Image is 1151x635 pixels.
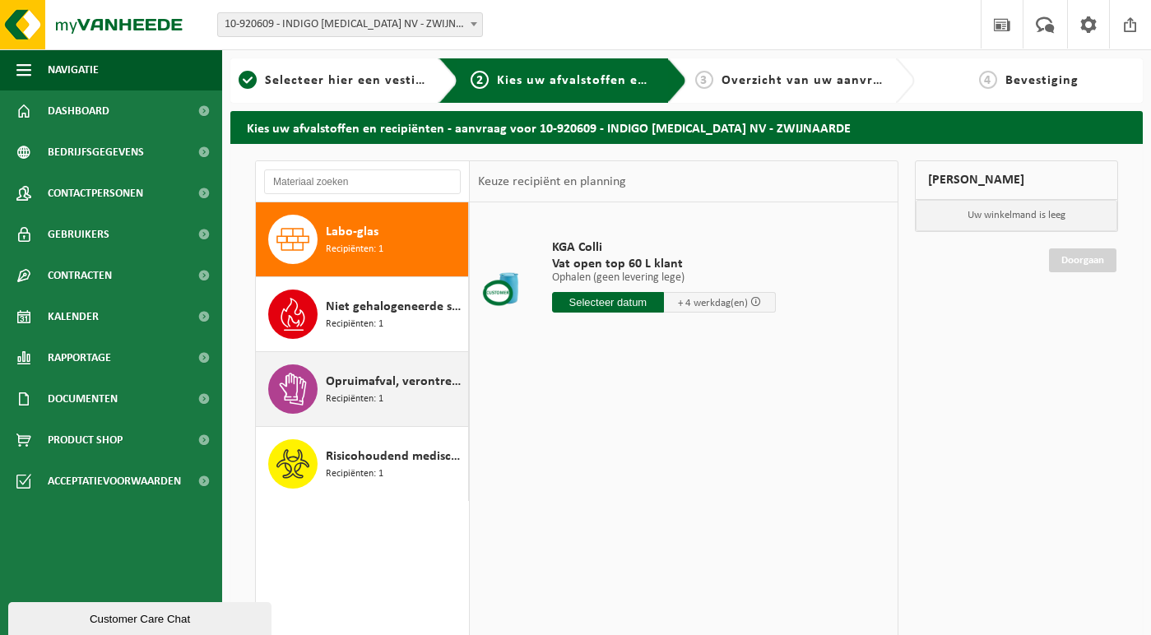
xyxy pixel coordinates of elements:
p: Uw winkelmand is leeg [916,200,1117,231]
span: Recipiënten: 1 [326,242,383,257]
iframe: chat widget [8,599,275,635]
h2: Kies uw afvalstoffen en recipiënten - aanvraag voor 10-920609 - INDIGO [MEDICAL_DATA] NV - ZWIJNA... [230,111,1143,143]
span: 3 [695,71,713,89]
span: 10-920609 - INDIGO DIABETES NV - ZWIJNAARDE [218,13,482,36]
span: Acceptatievoorwaarden [48,461,181,502]
span: 1 [239,71,257,89]
span: Product Shop [48,419,123,461]
span: Kalender [48,296,99,337]
span: Kies uw afvalstoffen en recipiënten [497,74,723,87]
p: Ophalen (geen levering lege) [552,272,776,284]
button: Opruimafval, verontreinigd met diverse gevaarlijke afvalstoffen Recipiënten: 1 [256,352,469,427]
span: Rapportage [48,337,111,378]
span: Navigatie [48,49,99,90]
span: Documenten [48,378,118,419]
span: Bedrijfsgegevens [48,132,144,173]
button: Niet gehalogeneerde solventen - hoogcalorisch in kleinverpakking Recipiënten: 1 [256,277,469,352]
span: 10-920609 - INDIGO DIABETES NV - ZWIJNAARDE [217,12,483,37]
input: Selecteer datum [552,292,664,313]
input: Materiaal zoeken [264,169,461,194]
span: Bevestiging [1005,74,1079,87]
span: Niet gehalogeneerde solventen - hoogcalorisch in kleinverpakking [326,297,464,317]
span: Overzicht van uw aanvraag [722,74,895,87]
span: Contactpersonen [48,173,143,214]
span: Dashboard [48,90,109,132]
span: Selecteer hier een vestiging [265,74,443,87]
span: Opruimafval, verontreinigd met diverse gevaarlijke afvalstoffen [326,372,464,392]
span: 4 [979,71,997,89]
span: 2 [471,71,489,89]
span: + 4 werkdag(en) [678,298,748,308]
span: Contracten [48,255,112,296]
button: Labo-glas Recipiënten: 1 [256,202,469,277]
span: Risicohoudend medisch afval [326,447,464,466]
div: Keuze recipiënt en planning [470,161,634,202]
a: 1Selecteer hier een vestiging [239,71,425,90]
div: [PERSON_NAME] [915,160,1118,200]
span: KGA Colli [552,239,776,256]
span: Recipiënten: 1 [326,466,383,482]
a: Doorgaan [1049,248,1116,272]
span: Labo-glas [326,222,378,242]
span: Vat open top 60 L klant [552,256,776,272]
span: Gebruikers [48,214,109,255]
span: Recipiënten: 1 [326,317,383,332]
span: Recipiënten: 1 [326,392,383,407]
button: Risicohoudend medisch afval Recipiënten: 1 [256,427,469,501]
